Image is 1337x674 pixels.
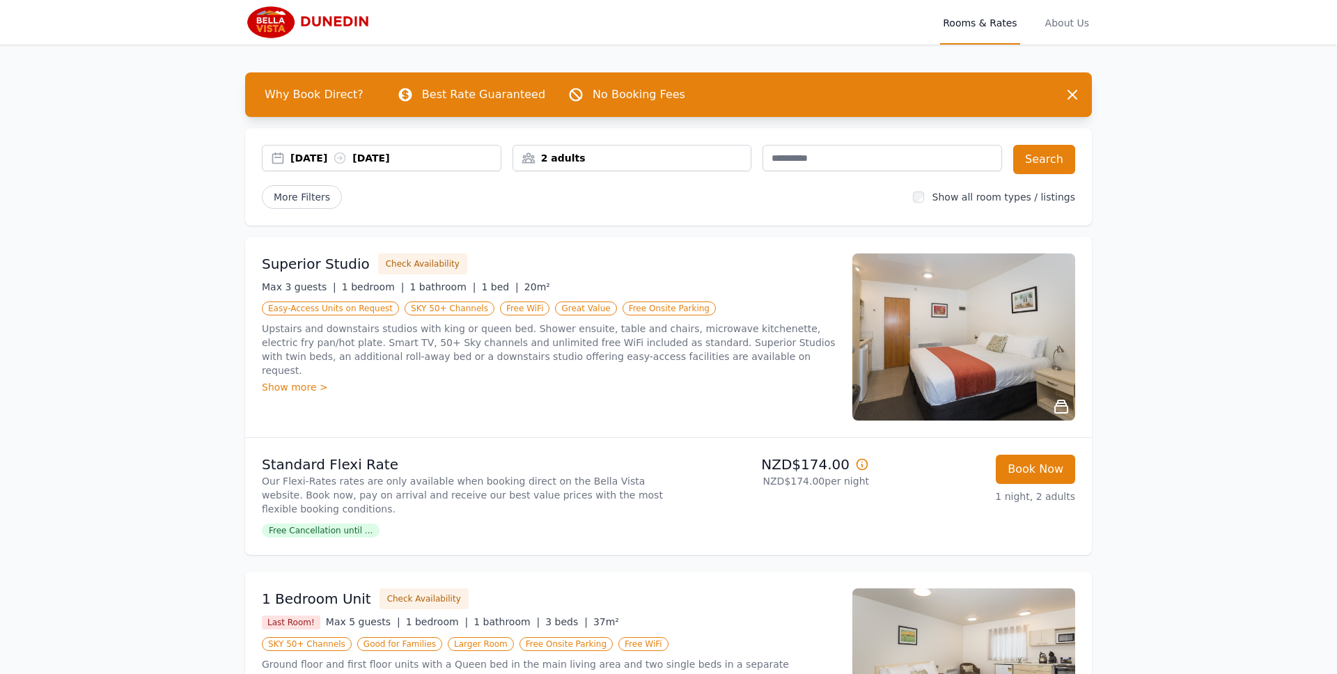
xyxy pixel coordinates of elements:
span: 1 bedroom | [406,616,469,627]
span: 1 bathroom | [474,616,540,627]
button: Check Availability [380,588,469,609]
span: SKY 50+ Channels [262,637,352,651]
p: Best Rate Guaranteed [422,86,545,103]
span: 37m² [593,616,619,627]
button: Book Now [996,455,1075,484]
span: Free Cancellation until ... [262,524,380,538]
span: Free WiFi [618,637,668,651]
span: Free WiFi [500,301,550,315]
span: More Filters [262,185,342,209]
label: Show all room types / listings [932,191,1075,203]
button: Check Availability [378,253,467,274]
p: Standard Flexi Rate [262,455,663,474]
p: Upstairs and downstairs studios with king or queen bed. Shower ensuite, table and chairs, microwa... [262,322,836,377]
div: [DATE] [DATE] [290,151,501,165]
button: Search [1013,145,1075,174]
span: 1 bedroom | [342,281,405,292]
h3: 1 Bedroom Unit [262,589,371,609]
p: No Booking Fees [593,86,685,103]
span: Max 5 guests | [326,616,400,627]
span: Max 3 guests | [262,281,336,292]
div: Show more > [262,380,836,394]
span: 3 beds | [545,616,588,627]
h3: Superior Studio [262,254,370,274]
span: SKY 50+ Channels [405,301,494,315]
span: Free Onsite Parking [623,301,716,315]
span: Good for Families [357,637,442,651]
span: Easy-Access Units on Request [262,301,399,315]
p: Our Flexi-Rates rates are only available when booking direct on the Bella Vista website. Book now... [262,474,663,516]
span: Free Onsite Parking [519,637,613,651]
span: Why Book Direct? [253,81,375,109]
p: NZD$174.00 per night [674,474,869,488]
span: Great Value [555,301,616,315]
span: Last Room! [262,616,320,629]
p: 1 night, 2 adults [880,489,1075,503]
span: 20m² [524,281,550,292]
span: Larger Room [448,637,514,651]
span: 1 bed | [481,281,518,292]
div: 2 adults [513,151,751,165]
span: 1 bathroom | [409,281,476,292]
img: Bella Vista Dunedin [245,6,380,39]
p: NZD$174.00 [674,455,869,474]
